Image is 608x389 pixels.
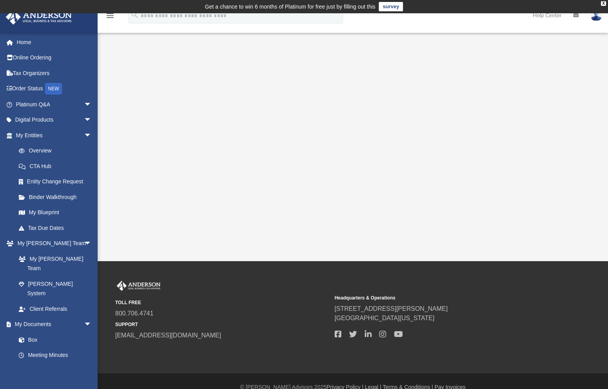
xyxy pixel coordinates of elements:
span: arrow_drop_down [84,236,100,252]
a: Digital Productsarrow_drop_down [5,112,103,128]
small: Headquarters & Operations [335,294,549,301]
a: [PERSON_NAME] System [11,276,100,301]
a: Tax Organizers [5,65,103,81]
a: menu [105,15,115,20]
div: NEW [45,83,62,95]
i: menu [105,11,115,20]
a: Home [5,34,103,50]
a: Meeting Minutes [11,348,100,363]
small: SUPPORT [115,321,329,328]
div: Get a chance to win 6 months of Platinum for free just by filling out this [205,2,376,11]
a: My [PERSON_NAME] Teamarrow_drop_down [5,236,100,251]
span: arrow_drop_down [84,317,100,333]
a: CTA Hub [11,158,103,174]
a: Box [11,332,96,348]
img: User Pic [590,10,602,21]
span: arrow_drop_down [84,97,100,113]
a: Overview [11,143,103,159]
a: survey [379,2,403,11]
a: Client Referrals [11,301,100,317]
a: [STREET_ADDRESS][PERSON_NAME] [335,305,448,312]
a: My Blueprint [11,205,100,220]
a: Entity Change Request [11,174,103,190]
a: Tax Due Dates [11,220,103,236]
a: Online Ordering [5,50,103,66]
a: Binder Walkthrough [11,189,103,205]
a: 800.706.4741 [115,310,153,317]
i: search [130,11,139,19]
small: TOLL FREE [115,299,329,306]
a: My [PERSON_NAME] Team [11,251,96,276]
a: Order StatusNEW [5,81,103,97]
img: Anderson Advisors Platinum Portal [115,281,162,291]
div: close [601,1,606,6]
img: Anderson Advisors Platinum Portal [4,9,74,25]
a: My Documentsarrow_drop_down [5,317,100,332]
a: [EMAIL_ADDRESS][DOMAIN_NAME] [115,332,221,339]
span: arrow_drop_down [84,112,100,128]
a: [GEOGRAPHIC_DATA][US_STATE] [335,315,435,321]
a: Platinum Q&Aarrow_drop_down [5,97,103,112]
a: My Entitiesarrow_drop_down [5,127,103,143]
span: arrow_drop_down [84,127,100,143]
